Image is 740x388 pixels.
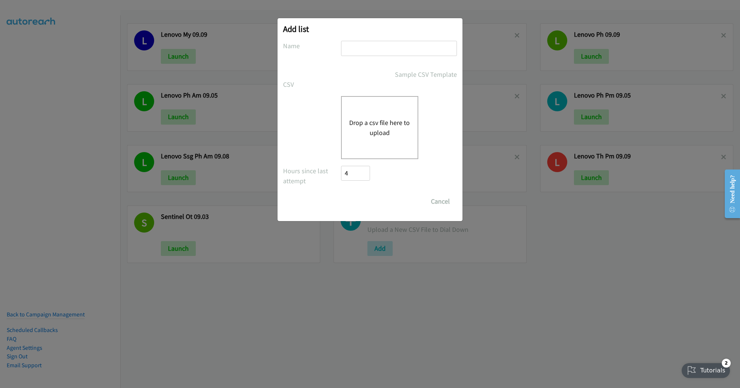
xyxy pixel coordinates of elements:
label: Name [283,41,341,51]
label: Hours since last attempt [283,166,341,186]
h2: Add list [283,24,457,34]
label: CSV [283,79,341,89]
iframe: Resource Center [719,164,740,223]
button: Drop a csv file here to upload [349,118,410,138]
a: Sample CSV Template [395,69,457,79]
button: Cancel [424,194,457,209]
iframe: Checklist [677,356,734,382]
